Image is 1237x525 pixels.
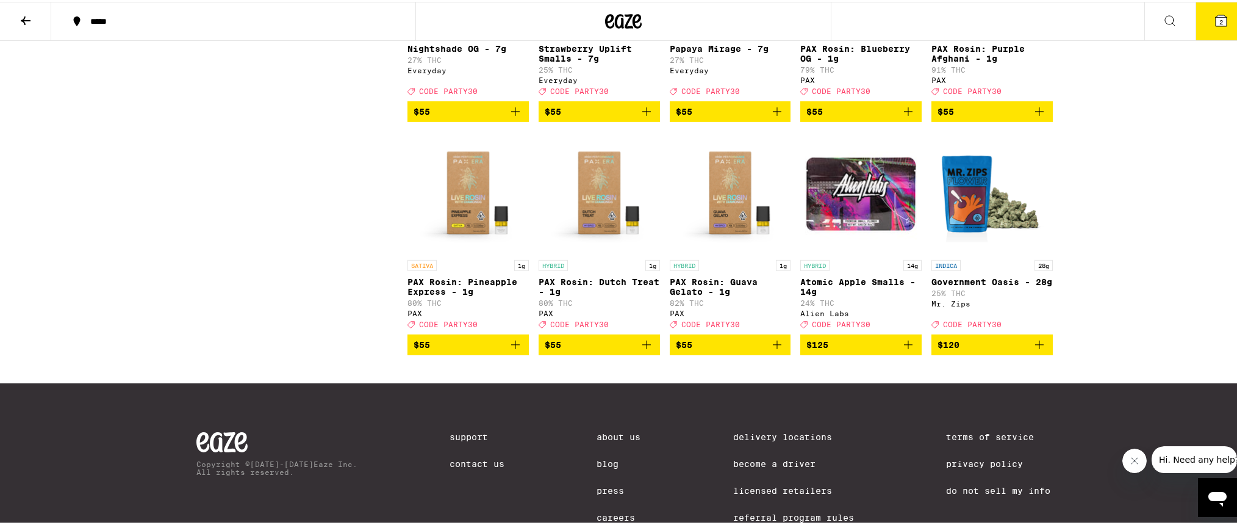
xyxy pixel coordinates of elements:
a: Careers [597,511,641,521]
p: 27% THC [670,54,791,62]
button: Add to bag [407,333,529,353]
a: Blog [597,457,641,467]
div: Everyday [670,65,791,73]
p: 25% THC [539,64,660,72]
a: About Us [597,430,641,440]
button: Add to bag [539,333,660,353]
iframe: Close message [1122,447,1147,471]
img: PAX - PAX Rosin: Pineapple Express - 1g [407,130,529,252]
p: Papaya Mirage - 7g [670,42,791,52]
a: Do Not Sell My Info [946,484,1050,494]
iframe: Button to launch messaging window [1198,476,1237,515]
button: Add to bag [931,333,1053,353]
a: Licensed Retailers [733,484,854,494]
p: HYBRID [670,258,699,269]
p: Nightshade OG - 7g [407,42,529,52]
span: $55 [414,338,430,348]
span: $125 [806,338,828,348]
img: Alien Labs - Atomic Apple Smalls - 14g [800,130,922,252]
img: PAX - PAX Rosin: Dutch Treat - 1g [539,130,660,252]
a: Terms of Service [946,430,1050,440]
a: Open page for PAX Rosin: Dutch Treat - 1g from PAX [539,130,660,333]
span: CODE PARTY30 [943,319,1002,327]
span: CODE PARTY30 [550,319,609,327]
p: 14g [903,258,922,269]
button: Add to bag [670,100,791,120]
button: Add to bag [539,100,660,120]
p: 28g [1034,258,1053,269]
p: 27% THC [407,54,529,62]
p: PAX Rosin: Guava Gelato - 1g [670,275,791,295]
p: 91% THC [931,64,1053,72]
p: 25% THC [931,288,1053,295]
div: PAX [670,308,791,316]
p: SATIVA [407,258,437,269]
a: Open page for Atomic Apple Smalls - 14g from Alien Labs [800,130,922,333]
div: PAX [931,74,1053,82]
p: 82% THC [670,297,791,305]
button: Add to bag [670,333,791,353]
p: 24% THC [800,297,922,305]
a: Become a Driver [733,457,854,467]
a: Privacy Policy [946,457,1050,467]
button: Add to bag [931,100,1053,120]
p: PAX Rosin: Pineapple Express - 1g [407,275,529,295]
span: $55 [545,338,561,348]
iframe: Message from company [1152,444,1237,471]
a: Contact Us [450,457,504,467]
span: CODE PARTY30 [812,319,870,327]
a: Open page for PAX Rosin: Guava Gelato - 1g from PAX [670,130,791,333]
p: 1g [514,258,529,269]
p: Strawberry Uplift Smalls - 7g [539,42,660,62]
button: Add to bag [800,100,922,120]
p: 1g [776,258,791,269]
span: $55 [806,105,823,115]
a: Press [597,484,641,494]
div: PAX [800,74,922,82]
span: CODE PARTY30 [812,85,870,93]
p: 80% THC [539,297,660,305]
img: Mr. Zips - Government Oasis - 28g [931,130,1053,252]
span: CODE PARTY30 [681,85,740,93]
span: CODE PARTY30 [419,85,478,93]
div: PAX [539,308,660,316]
span: $55 [938,105,954,115]
p: HYBRID [800,258,830,269]
img: PAX - PAX Rosin: Guava Gelato - 1g [670,130,791,252]
span: 2 [1219,16,1223,24]
p: Copyright © [DATE]-[DATE] Eaze Inc. All rights reserved. [196,458,357,474]
span: $55 [676,105,692,115]
p: HYBRID [539,258,568,269]
p: PAX Rosin: Blueberry OG - 1g [800,42,922,62]
p: 80% THC [407,297,529,305]
span: CODE PARTY30 [419,319,478,327]
span: Hi. Need any help? [7,9,88,18]
p: 1g [645,258,660,269]
span: $55 [414,105,430,115]
div: Alien Labs [800,308,922,316]
a: Delivery Locations [733,430,854,440]
p: PAX Rosin: Dutch Treat - 1g [539,275,660,295]
span: $55 [545,105,561,115]
a: Support [450,430,504,440]
span: CODE PARTY30 [681,319,740,327]
button: Add to bag [407,100,529,120]
p: Government Oasis - 28g [931,275,1053,285]
span: $120 [938,338,959,348]
div: PAX [407,308,529,316]
span: CODE PARTY30 [943,85,1002,93]
p: 79% THC [800,64,922,72]
p: Atomic Apple Smalls - 14g [800,275,922,295]
span: $55 [676,338,692,348]
p: PAX Rosin: Purple Afghani - 1g [931,42,1053,62]
p: INDICA [931,258,961,269]
div: Everyday [539,74,660,82]
span: CODE PARTY30 [550,85,609,93]
div: Everyday [407,65,529,73]
a: Referral Program Rules [733,511,854,521]
a: Open page for PAX Rosin: Pineapple Express - 1g from PAX [407,130,529,333]
div: Mr. Zips [931,298,1053,306]
button: Add to bag [800,333,922,353]
a: Open page for Government Oasis - 28g from Mr. Zips [931,130,1053,333]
